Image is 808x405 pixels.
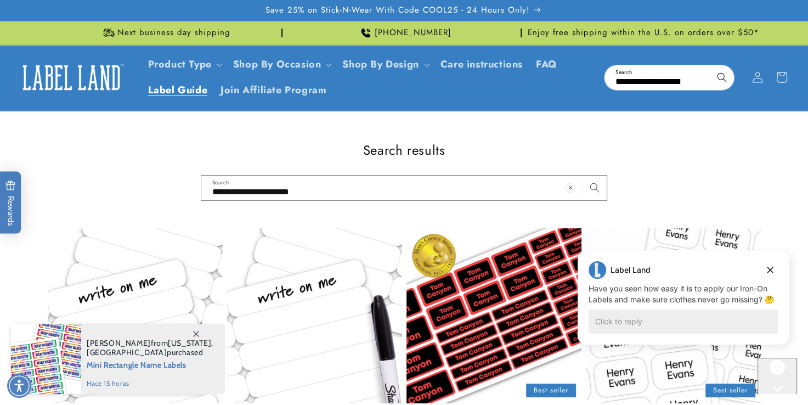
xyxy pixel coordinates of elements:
[528,27,759,38] span: Enjoy free shipping within the U.S. on orders over $50*
[375,27,451,38] span: [PHONE_NUMBER]
[686,65,710,89] button: Clear search term
[342,57,419,71] a: Shop By Design
[148,84,208,97] span: Label Guide
[13,57,131,99] a: Label Land
[87,339,213,357] span: from , purchased
[87,357,213,371] span: Mini Rectangle Name Labels
[48,142,761,159] h1: Search results
[142,77,214,103] a: Label Guide
[434,52,529,77] a: Care instructions
[526,21,761,44] div: Announcement
[48,21,282,44] div: Announcement
[227,52,336,77] summary: Shop By Occasion
[148,57,212,71] a: Product Type
[558,176,583,200] button: Clear search term
[214,77,333,103] a: Join Affiliate Program
[569,249,797,361] iframe: Gorgias live chat campaigns
[16,60,126,94] img: Label Land
[117,27,230,38] span: Next business day shipping
[7,374,31,398] div: Accessibility Menu
[233,58,321,71] span: Shop By Occasion
[5,181,16,226] span: Rewards
[440,58,523,71] span: Care instructions
[529,52,564,77] a: FAQ
[221,84,326,97] span: Join Affiliate Program
[336,52,433,77] summary: Shop By Design
[142,52,227,77] summary: Product Type
[536,58,557,71] span: FAQ
[265,5,530,16] span: Save 25% on Stick-N-Wear With Code COOL25 - 24 Hours Only!
[710,65,734,89] button: Search
[758,358,797,394] iframe: Gorgias live chat messenger
[287,21,522,44] div: Announcement
[168,338,211,348] span: [US_STATE]
[87,347,167,357] span: [GEOGRAPHIC_DATA]
[9,317,139,350] iframe: Sign Up via Text for Offers
[583,176,607,200] button: Search
[87,379,213,389] span: hace 15 horas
